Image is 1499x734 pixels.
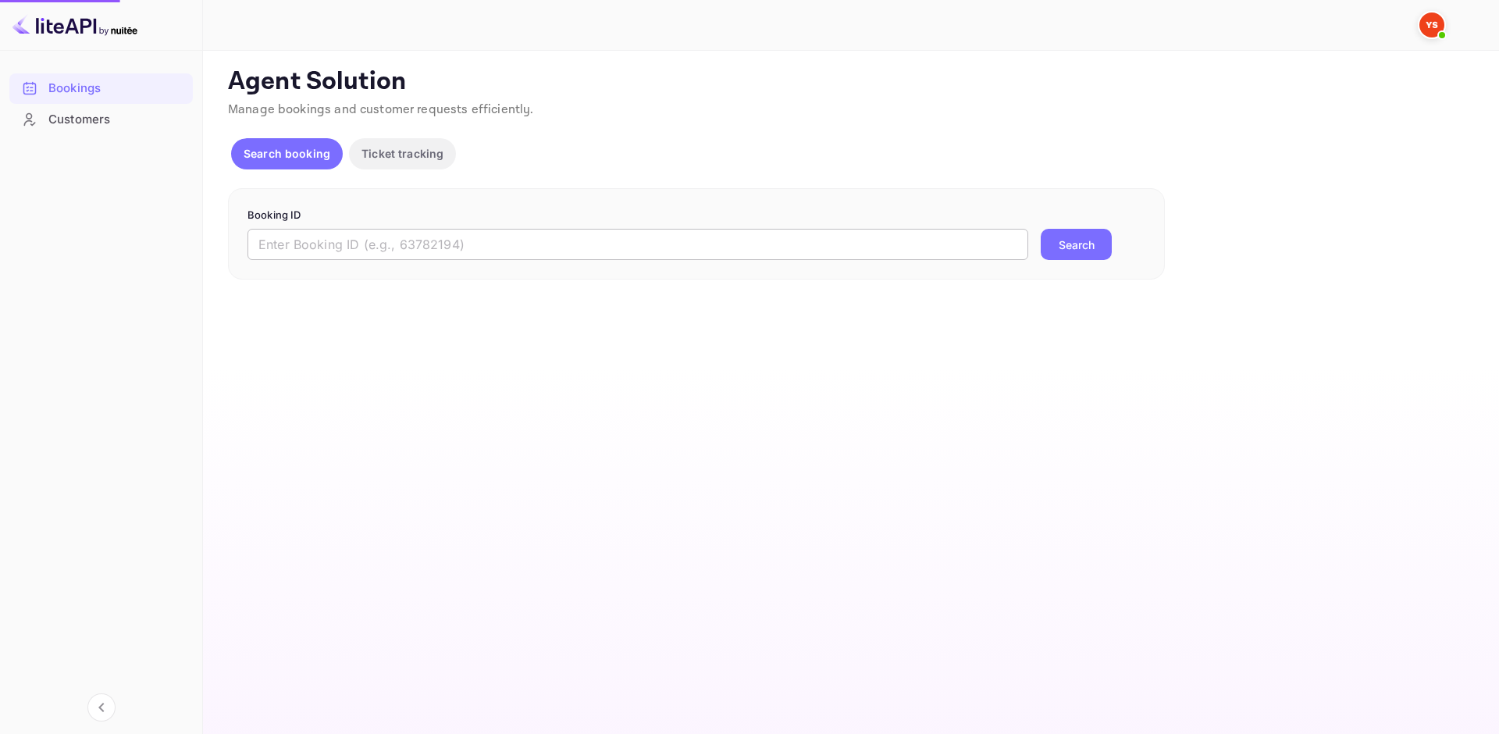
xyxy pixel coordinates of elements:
input: Enter Booking ID (e.g., 63782194) [247,229,1028,260]
img: LiteAPI logo [12,12,137,37]
button: Search [1041,229,1112,260]
a: Bookings [9,73,193,102]
div: Customers [48,111,185,129]
div: Customers [9,105,193,135]
p: Search booking [244,145,330,162]
a: Customers [9,105,193,134]
p: Ticket tracking [361,145,443,162]
span: Manage bookings and customer requests efficiently. [228,102,534,118]
p: Booking ID [247,208,1145,223]
div: Bookings [9,73,193,104]
img: Yandex Support [1419,12,1444,37]
p: Agent Solution [228,66,1471,98]
button: Collapse navigation [87,693,116,722]
div: Bookings [48,80,185,98]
